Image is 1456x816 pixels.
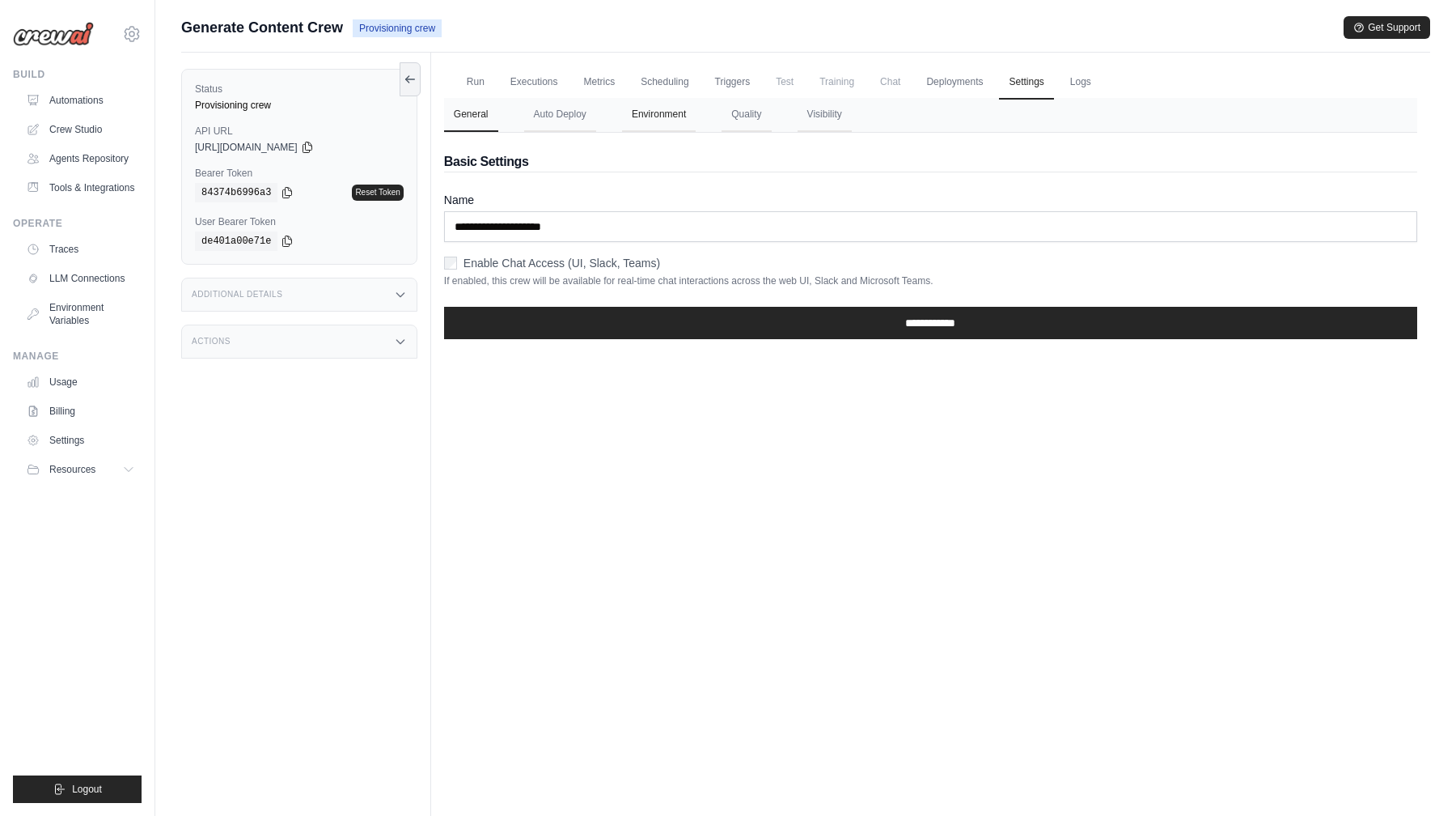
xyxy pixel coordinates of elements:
label: Bearer Token [195,167,404,180]
span: Resources [49,463,95,476]
a: Triggers [705,66,760,100]
button: Auto Deploy [524,98,596,132]
a: Traces [19,236,142,262]
h3: Actions [192,337,231,346]
a: Run [457,66,494,100]
div: Provisioning crew [195,99,404,112]
span: Generate Content Crew [181,16,343,39]
a: Agents Repository [19,146,142,172]
button: Logout [13,776,142,803]
button: Quality [722,98,771,132]
button: Environment [622,98,696,132]
div: Manage [13,350,142,363]
div: Build [13,68,142,81]
label: Enable Chat Access (UI, Slack, Teams) [463,255,660,271]
span: Provisioning crew [353,19,442,37]
a: Crew Studio [19,117,142,142]
span: Chat is not available until the deployment is complete [870,66,910,98]
label: Status [195,83,404,96]
div: Operate [13,217,142,230]
a: Usage [19,369,142,395]
a: Scheduling [631,66,698,100]
a: Deployments [916,66,993,100]
a: Automations [19,87,142,113]
a: Settings [999,66,1053,100]
a: Environment Variables [19,295,142,334]
nav: Tabs [444,98,1417,132]
label: API URL [195,125,404,138]
span: Logout [72,783,102,796]
a: Settings [19,427,142,453]
span: Test [766,66,803,98]
button: Visibility [798,98,852,132]
img: Logo [13,22,94,46]
button: General [444,98,498,132]
a: Executions [501,66,568,100]
a: Logs [1060,66,1101,100]
p: If enabled, this crew will be available for real-time chat interactions across the web UI, Slack ... [444,274,1417,287]
a: Tools & Integrations [19,175,142,201]
h2: Basic Settings [444,152,1417,172]
h3: Additional Details [192,290,282,300]
a: Billing [19,398,142,424]
a: LLM Connections [19,266,142,291]
a: Reset Token [352,185,403,201]
a: Metrics [574,66,625,100]
label: User Bearer Token [195,215,404,228]
button: Get Support [1344,16,1430,39]
button: Resources [19,457,142,482]
span: [URL][DOMAIN_NAME] [195,141,298,154]
label: Name [444,192,1417,208]
code: 84374b6996a3 [195,183,277,202]
code: de401a00e71e [195,232,277,251]
span: Training is not available until the deployment is complete [810,66,864,98]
